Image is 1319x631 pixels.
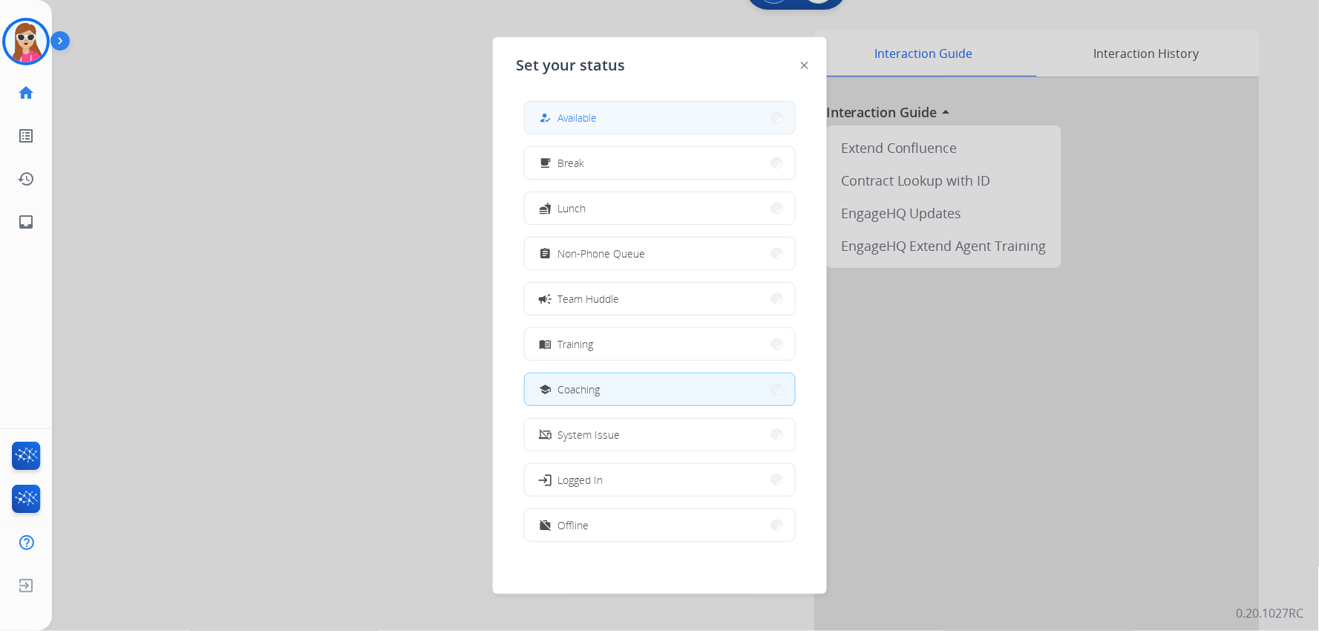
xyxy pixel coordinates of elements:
[539,202,552,215] mat-icon: fastfood
[525,419,795,451] button: System Issue
[558,200,586,216] span: Lunch
[558,291,620,307] span: Team Huddle
[525,238,795,269] button: Non-Phone Queue
[558,336,594,352] span: Training
[525,328,795,360] button: Training
[17,84,35,102] mat-icon: home
[525,283,795,315] button: Team Huddle
[537,291,552,306] mat-icon: campaign
[558,155,585,171] span: Break
[537,472,552,487] mat-icon: login
[558,382,600,397] span: Coaching
[539,519,552,532] mat-icon: work_off
[525,509,795,541] button: Offline
[558,110,598,125] span: Available
[525,464,795,496] button: Logged In
[558,246,646,261] span: Non-Phone Queue
[525,147,795,179] button: Break
[17,170,35,188] mat-icon: history
[525,102,795,134] button: Available
[558,472,603,488] span: Logged In
[517,55,626,76] span: Set your status
[801,62,808,69] img: close-button
[525,373,795,405] button: Coaching
[558,517,589,533] span: Offline
[539,383,552,396] mat-icon: school
[525,192,795,224] button: Lunch
[539,428,552,441] mat-icon: phonelink_off
[5,21,47,62] img: avatar
[539,157,552,169] mat-icon: free_breakfast
[1237,604,1304,622] p: 0.20.1027RC
[17,213,35,231] mat-icon: inbox
[17,127,35,145] mat-icon: list_alt
[539,111,552,124] mat-icon: how_to_reg
[558,427,621,442] span: System Issue
[539,338,552,350] mat-icon: menu_book
[539,247,552,260] mat-icon: assignment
